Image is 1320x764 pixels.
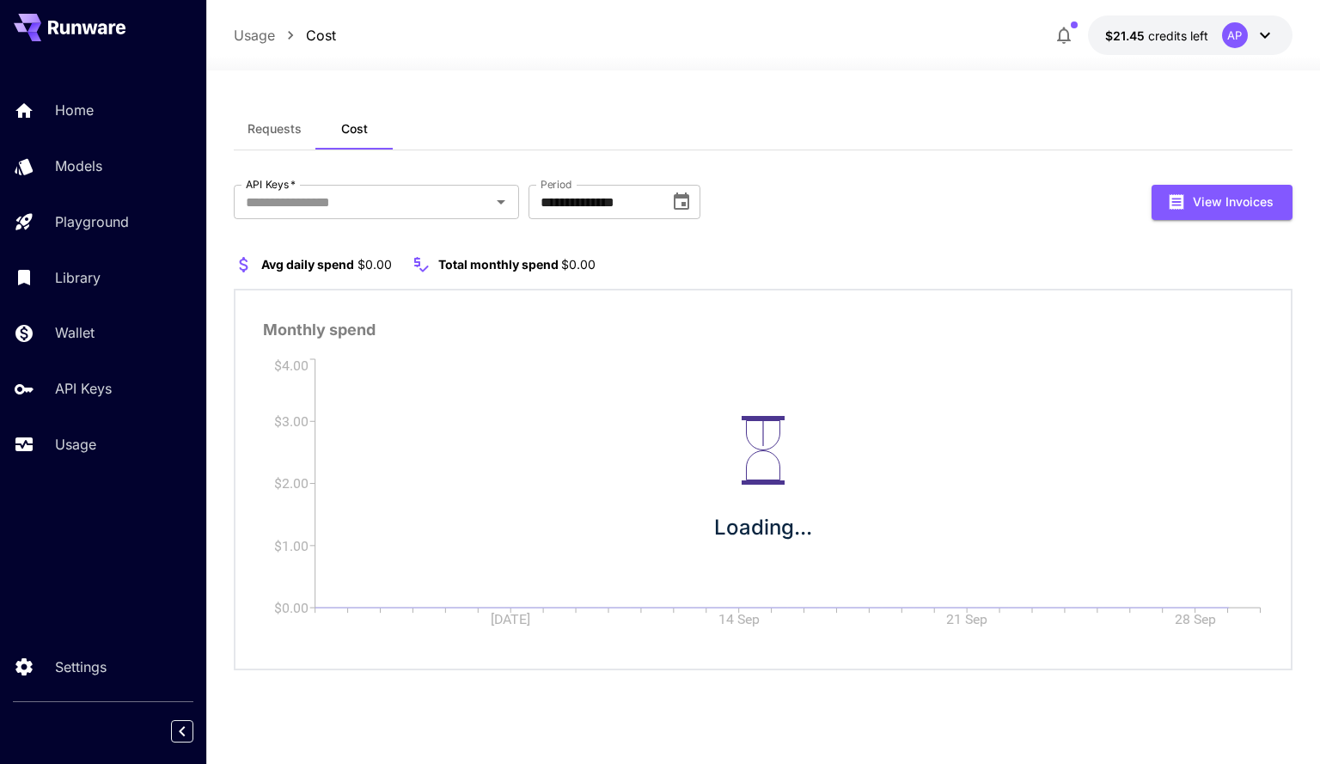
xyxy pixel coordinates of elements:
[1088,15,1292,55] button: $21.4535AP
[714,512,812,543] p: Loading...
[55,657,107,677] p: Settings
[1152,185,1292,220] button: View Invoices
[55,100,94,120] p: Home
[1105,28,1148,43] span: $21.45
[1222,22,1248,48] div: AP
[541,177,572,192] label: Period
[341,121,368,137] span: Cost
[55,378,112,399] p: API Keys
[55,434,96,455] p: Usage
[438,257,559,272] span: Total monthly spend
[184,716,206,747] div: Collapse sidebar
[664,185,699,219] button: Choose date, selected date is Sep 1, 2025
[246,177,296,192] label: API Keys
[489,190,513,214] button: Open
[234,25,275,46] a: Usage
[306,25,336,46] a: Cost
[247,121,302,137] span: Requests
[171,720,193,743] button: Collapse sidebar
[357,257,392,272] span: $0.00
[1152,193,1292,209] a: View Invoices
[1105,27,1208,45] div: $21.4535
[261,257,354,272] span: Avg daily spend
[55,267,101,288] p: Library
[1148,28,1208,43] span: credits left
[234,25,336,46] nav: breadcrumb
[55,322,95,343] p: Wallet
[55,156,102,176] p: Models
[55,211,129,232] p: Playground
